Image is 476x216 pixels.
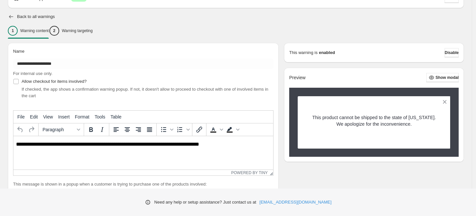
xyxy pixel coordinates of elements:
[445,48,459,57] button: Disable
[435,75,459,80] span: Show modal
[445,50,459,55] span: Disable
[194,124,205,135] button: Insert/edit link
[8,26,18,36] div: 1
[174,124,191,135] div: Numbered list
[259,199,331,206] a: [EMAIL_ADDRESS][DOMAIN_NAME]
[58,114,70,119] span: Insert
[309,114,439,127] p: This product cannot be shipped to the state of [US_STATE]. We apologize for the inconvenience.
[26,124,37,135] button: Redo
[111,114,121,119] span: Table
[144,124,155,135] button: Justify
[20,28,49,33] p: Warning content
[13,71,52,76] span: For internal use only.
[13,49,25,54] span: Name
[133,124,144,135] button: Align right
[62,28,93,33] p: Warning targeting
[15,124,26,135] button: Undo
[97,124,108,135] button: Italic
[8,24,49,38] button: 1Warning content
[208,124,224,135] div: Text color
[30,114,38,119] span: Edit
[158,124,174,135] div: Bullet list
[224,124,240,135] div: Background color
[13,136,273,170] iframe: Rich Text Area
[85,124,97,135] button: Bold
[319,49,335,56] strong: enabled
[289,49,318,56] p: This warning is
[49,26,59,36] div: 2
[17,14,55,19] h2: Back to all warnings
[111,124,122,135] button: Align left
[426,73,459,82] button: Show modal
[75,114,89,119] span: Format
[22,79,87,84] span: Allow checkout for items involved?
[289,75,306,81] h2: Preview
[40,124,82,135] button: Formats
[43,114,53,119] span: View
[231,171,268,175] a: Powered by Tiny
[13,181,273,188] p: This message is shown in a popup when a customer is trying to purchase one of the products involved:
[43,127,75,132] span: Paragraph
[268,170,273,175] div: Resize
[122,124,133,135] button: Align center
[49,24,93,38] button: 2Warning targeting
[95,114,105,119] span: Tools
[22,87,268,98] span: If checked, the app shows a confirmation warning popup. If not, it doesn't allow to proceed to ch...
[17,114,25,119] span: File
